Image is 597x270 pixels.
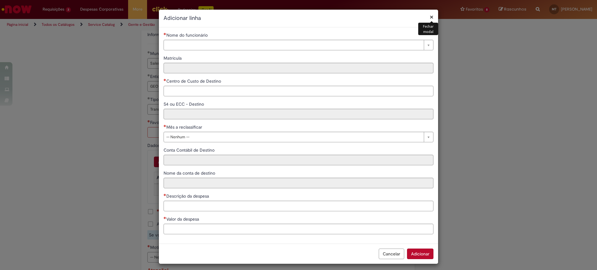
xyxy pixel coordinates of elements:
[407,249,433,259] button: Adicionar
[418,23,438,35] div: Fechar modal
[166,78,222,84] span: Centro de Custo de Destino
[164,86,433,96] input: Centro de Custo de Destino
[166,124,203,130] span: Mês a reclassificar
[164,170,216,176] span: Somente leitura - Nome da conta de destino
[430,14,433,20] button: Fechar modal
[166,193,210,199] span: Descrição da despesa
[164,101,205,107] span: Somente leitura - S4 ou ECC - Destino
[166,32,209,38] span: Necessários - Nome do funcionário
[164,79,166,81] span: Necessários
[164,217,166,219] span: Necessários
[164,155,433,165] input: Conta Contábil de Destino
[164,224,433,234] input: Valor da despesa
[164,40,433,50] a: Limpar campo Nome do funcionário
[164,194,166,196] span: Necessários
[379,249,404,259] button: Cancelar
[164,55,183,61] span: Somente leitura - Matrícula
[164,109,433,119] input: S4 ou ECC - Destino
[164,147,216,153] span: Somente leitura - Conta Contábil de Destino
[164,201,433,211] input: Descrição da despesa
[164,125,166,127] span: Necessários
[166,216,200,222] span: Valor da despesa
[164,33,166,35] span: Necessários
[166,132,421,142] span: -- Nenhum --
[164,63,433,73] input: Matrícula
[164,14,433,22] h2: Adicionar linha
[164,178,433,188] input: Nome da conta de destino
